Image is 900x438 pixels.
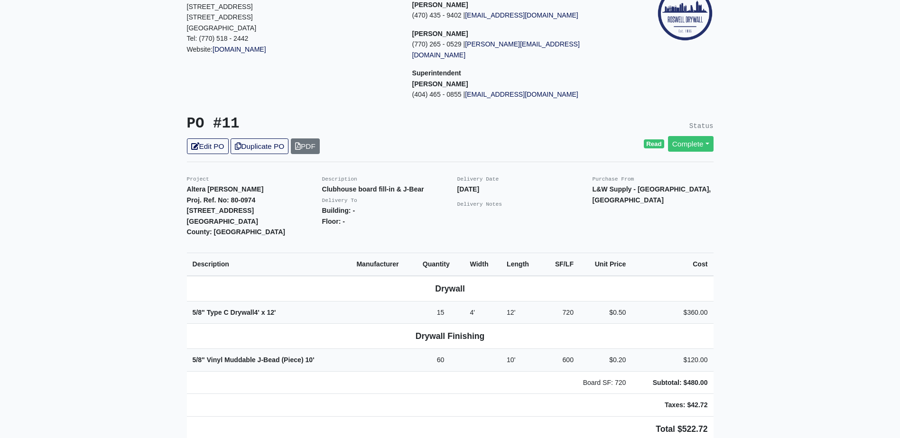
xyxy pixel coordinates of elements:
span: 4' [254,309,260,316]
strong: [GEOGRAPHIC_DATA] [187,218,258,225]
td: Subtotal: $480.00 [631,371,713,394]
p: [STREET_ADDRESS] [187,12,398,23]
strong: [STREET_ADDRESS] [187,207,254,214]
strong: [PERSON_NAME] [412,80,468,88]
th: Quantity [417,253,464,275]
td: 15 [417,301,464,324]
span: x [261,309,265,316]
a: [DOMAIN_NAME] [213,46,266,53]
a: Edit PO [187,138,229,154]
p: (404) 465 - 0855 | [412,89,623,100]
td: $360.00 [631,301,713,324]
small: Delivery Notes [457,201,502,207]
span: 12' [507,309,515,316]
th: Width [464,253,501,275]
small: Delivery Date [457,176,499,182]
a: [EMAIL_ADDRESS][DOMAIN_NAME] [465,11,578,19]
th: Length [501,253,542,275]
a: Complete [668,136,714,152]
small: Description [322,176,357,182]
th: Cost [631,253,713,275]
td: Taxes: $42.72 [631,394,713,417]
strong: Floor: - [322,218,345,225]
p: Tel: (770) 518 - 2442 [187,33,398,44]
a: PDF [291,138,320,154]
span: 10' [306,356,315,364]
td: 720 [542,301,579,324]
a: [PERSON_NAME][EMAIL_ADDRESS][DOMAIN_NAME] [412,40,580,59]
th: Manufacturer [351,253,417,275]
td: 60 [417,349,464,372]
strong: [PERSON_NAME] [412,1,468,9]
td: $0.50 [579,301,631,324]
td: $0.20 [579,349,631,372]
span: 10' [507,356,515,364]
b: Drywall Finishing [416,331,485,341]
strong: Clubhouse board fill-in & J-Bear [322,185,424,193]
th: Unit Price [579,253,631,275]
strong: [PERSON_NAME] [412,30,468,37]
th: SF/LF [542,253,579,275]
small: Status [689,122,714,130]
span: Read [644,139,664,149]
strong: Building: - [322,207,355,214]
strong: 5/8" Vinyl Muddable J-Bead (Piece) [193,356,315,364]
span: 12' [267,309,276,316]
td: $120.00 [631,349,713,372]
p: [GEOGRAPHIC_DATA] [187,23,398,34]
a: [EMAIL_ADDRESS][DOMAIN_NAME] [465,91,578,98]
small: Delivery To [322,198,357,203]
p: (470) 435 - 9402 | [412,10,623,21]
b: Drywall [435,284,465,293]
span: Superintendent [412,69,461,77]
strong: Proj. Ref. No: 80-0974 [187,196,256,204]
strong: 5/8" Type C Drywall [193,309,276,316]
p: L&W Supply - [GEOGRAPHIC_DATA], [GEOGRAPHIC_DATA] [593,184,714,205]
p: [STREET_ADDRESS] [187,1,398,12]
small: Purchase From [593,176,634,182]
strong: Altera [PERSON_NAME] [187,185,264,193]
span: 4' [470,309,475,316]
a: Duplicate PO [231,138,288,154]
p: (770) 265 - 0529 | [412,39,623,60]
strong: [DATE] [457,185,480,193]
small: Project [187,176,209,182]
strong: County: [GEOGRAPHIC_DATA] [187,228,286,236]
span: Board SF: 720 [583,379,626,386]
h3: PO #11 [187,115,443,133]
th: Description [187,253,351,275]
td: 600 [542,349,579,372]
